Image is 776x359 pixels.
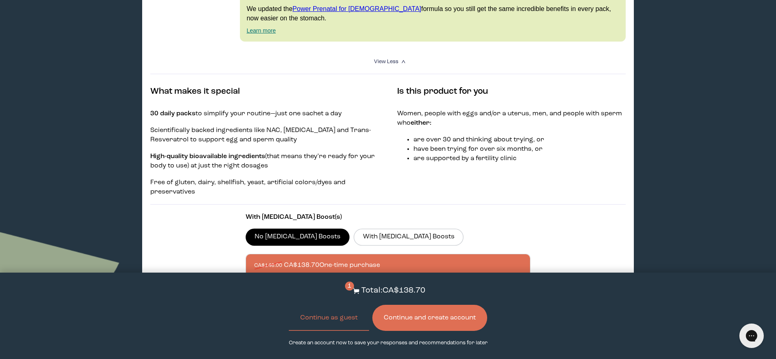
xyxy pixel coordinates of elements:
strong: High-quality bioavailable ingredients [150,153,265,160]
label: No [MEDICAL_DATA] Boosts [246,229,350,246]
p: Free of gluten, dairy, shellfish, yeast, artificial colors/dyes and preservatives [150,178,379,197]
summary: View Less < [374,58,402,66]
li: have been trying for over six months, or [413,145,626,154]
span: 1 [345,282,354,291]
h4: Is this product for you [397,86,626,98]
strong: 30 daily packs [150,110,196,117]
iframe: Gorgias live chat messenger [735,321,768,351]
a: Power Prenatal for [DEMOGRAPHIC_DATA] [292,5,421,12]
span: View Less [374,59,398,64]
i: < [400,59,408,64]
p: With [MEDICAL_DATA] Boost(s) [246,213,531,222]
button: Continue and create account [372,305,487,331]
p: Scientifically backed ingredients like NAC, [MEDICAL_DATA] and Trans-Resveratrol to support egg a... [150,126,379,145]
p: Create an account now to save your responses and recommendations for later [289,339,488,347]
h4: What makes it special [150,86,379,98]
p: Women, people with eggs and/or a uterus, men, and people with sperm who [397,109,626,128]
p: Total: CA$138.70 [361,285,425,297]
li: are supported by a fertility clinic [413,154,626,163]
p: We updated the formula so you still get the same incredible benefits in every pack, now easier on... [246,4,619,23]
label: With [MEDICAL_DATA] Boosts [354,229,464,246]
button: Continue as guest [289,305,369,331]
p: (that means they’re ready for your body to use) at just the right dosages [150,152,379,171]
p: to simplify your routine—just one sachet a day [150,109,379,119]
strong: either: [411,120,431,126]
a: Learn more [246,27,276,34]
li: are over 30 and thinking about trying, or [413,135,626,145]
